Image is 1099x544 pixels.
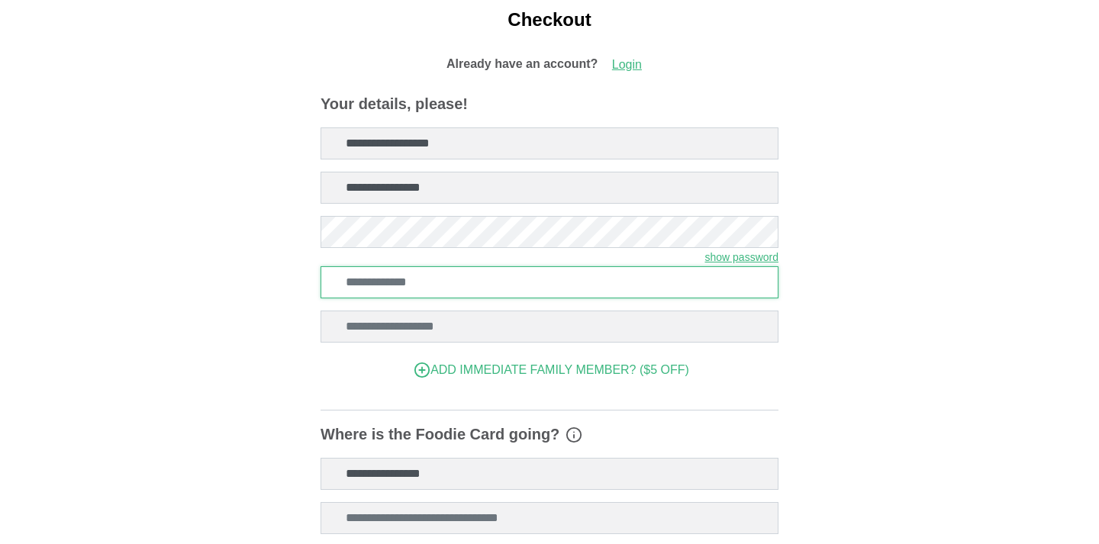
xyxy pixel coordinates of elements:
[601,50,653,80] a: Login
[705,251,779,263] small: show password
[321,92,778,115] legend: Your details, please!
[321,423,559,446] span: Where is the Foodie Card going?
[321,9,778,31] h1: Checkout
[446,57,598,70] strong: Already have an account?
[705,248,779,266] a: show password
[321,355,778,385] button: Add immediate family member? ($5 off)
